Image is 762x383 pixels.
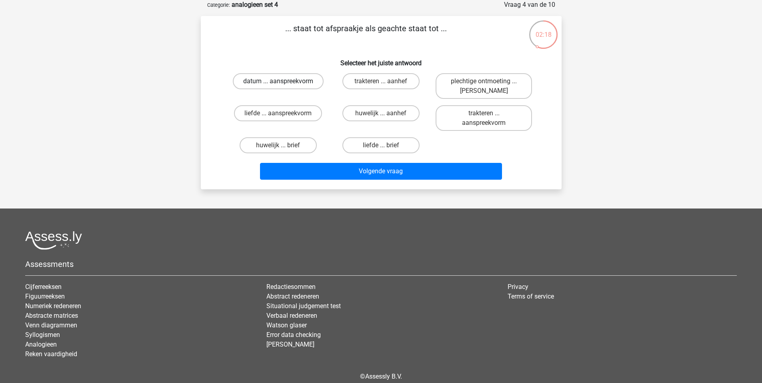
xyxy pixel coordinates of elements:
a: [PERSON_NAME] [266,341,314,348]
label: datum ... aanspreekvorm [233,73,324,89]
button: Volgende vraag [260,163,502,180]
a: Reken vaardigheid [25,350,77,358]
h6: Selecteer het juiste antwoord [214,53,549,67]
a: Redactiesommen [266,283,316,291]
a: Watson glaser [266,321,307,329]
a: Syllogismen [25,331,60,339]
a: Cijferreeksen [25,283,62,291]
a: Abstracte matrices [25,312,78,319]
strong: analogieen set 4 [232,1,278,8]
a: Privacy [508,283,528,291]
label: liefde ... aanspreekvorm [234,105,322,121]
small: Categorie: [207,2,230,8]
label: liefde ... brief [342,137,420,153]
label: huwelijk ... aanhef [342,105,420,121]
a: Verbaal redeneren [266,312,317,319]
a: Figuurreeksen [25,293,65,300]
a: Abstract redeneren [266,293,319,300]
div: 02:18 [528,20,558,40]
label: trakteren ... aanhef [342,73,420,89]
a: Assessly B.V. [365,373,402,380]
h5: Assessments [25,259,737,269]
a: Numeriek redeneren [25,302,81,310]
label: plechtige ontmoeting ... [PERSON_NAME] [436,73,532,99]
label: huwelijk ... brief [240,137,317,153]
img: Assessly logo [25,231,82,250]
p: ... staat tot afspraakje als geachte staat tot ... [214,22,519,46]
a: Analogieen [25,341,57,348]
a: Terms of service [508,293,554,300]
label: trakteren ... aanspreekvorm [436,105,532,131]
a: Situational judgement test [266,302,341,310]
a: Venn diagrammen [25,321,77,329]
a: Error data checking [266,331,321,339]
